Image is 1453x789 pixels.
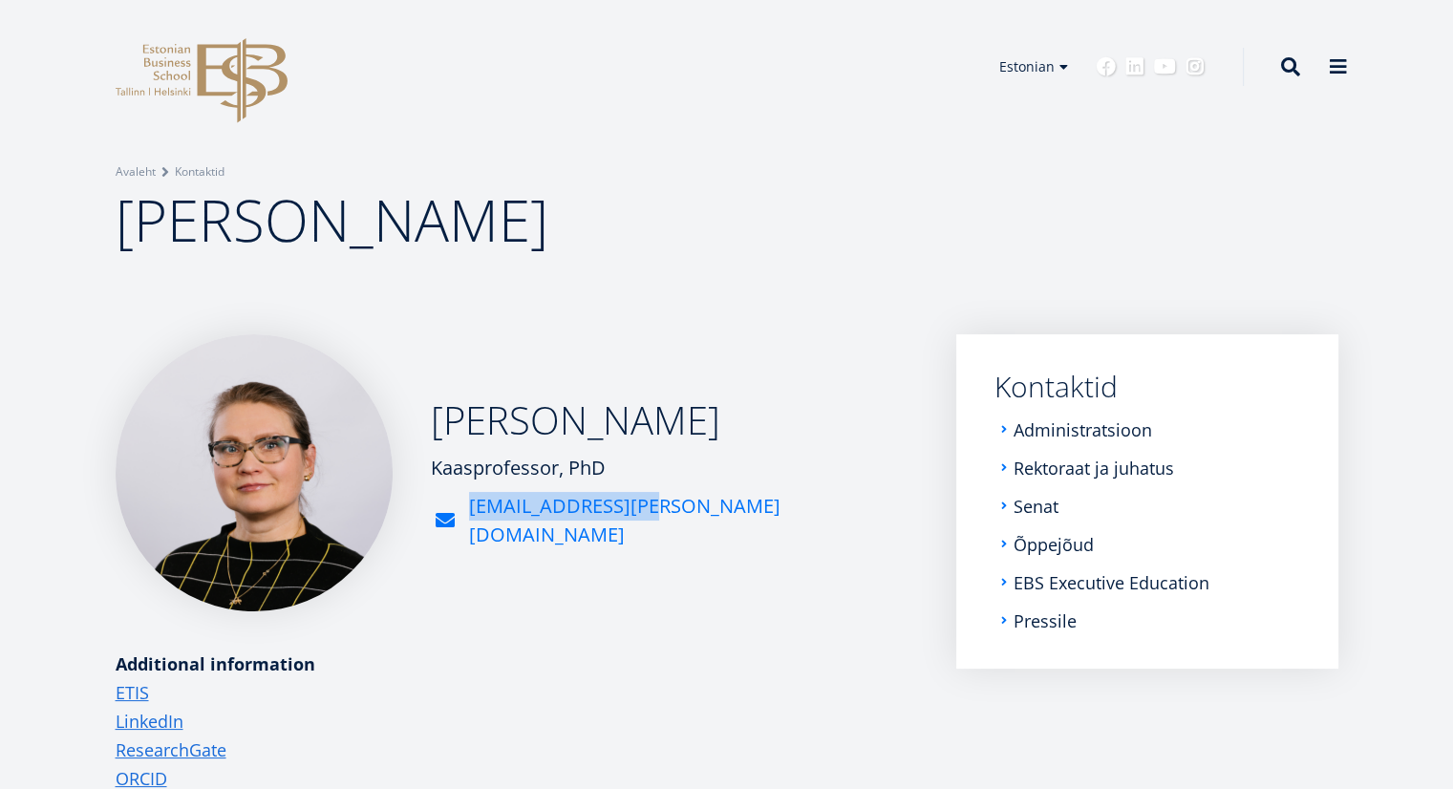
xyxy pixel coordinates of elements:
a: Rektoraat ja juhatus [1014,458,1174,478]
a: EBS Executive Education [1014,573,1209,592]
a: Kontaktid [994,373,1300,401]
a: ResearchGate [116,736,226,764]
a: Facebook [1097,57,1116,76]
a: LinkedIn [116,707,183,736]
div: Additional information [116,650,918,678]
a: Instagram [1186,57,1205,76]
a: [EMAIL_ADDRESS][PERSON_NAME][DOMAIN_NAME] [469,492,918,549]
a: Linkedin [1125,57,1144,76]
a: Avaleht [116,162,156,181]
a: Kontaktid [175,162,224,181]
span: [PERSON_NAME] [116,181,548,259]
div: Kaasprofessor, PhD [431,454,918,482]
a: Õppejõud [1014,535,1094,554]
a: ETIS [116,678,149,707]
a: Senat [1014,497,1058,516]
a: Youtube [1154,57,1176,76]
img: Kätlin Pulk [116,334,393,611]
a: Pressile [1014,611,1077,630]
h2: [PERSON_NAME] [431,396,918,444]
a: Administratsioon [1014,420,1152,439]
